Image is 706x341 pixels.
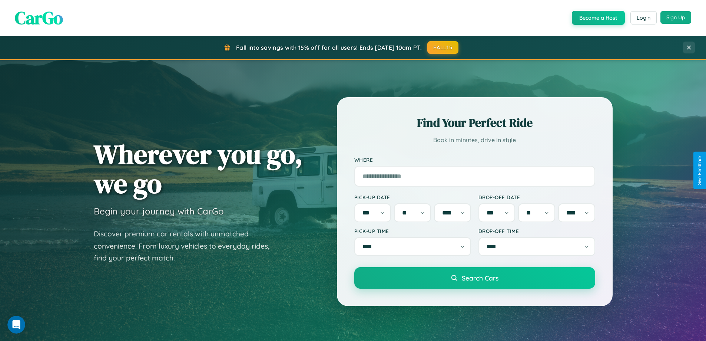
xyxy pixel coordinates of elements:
span: CarGo [15,6,63,30]
span: Search Cars [462,274,498,282]
label: Pick-up Time [354,228,471,234]
div: Give Feedback [697,155,702,186]
label: Where [354,157,595,163]
h1: Wherever you go, we go [94,140,303,198]
h3: Begin your journey with CarGo [94,206,224,217]
iframe: Intercom live chat [7,316,25,334]
p: Discover premium car rentals with unmatched convenience. From luxury vehicles to everyday rides, ... [94,228,279,264]
button: Become a Host [572,11,625,25]
button: Login [630,11,657,24]
span: Fall into savings with 15% off for all users! Ends [DATE] 10am PT. [236,44,422,51]
button: Search Cars [354,267,595,289]
h2: Find Your Perfect Ride [354,115,595,131]
p: Book in minutes, drive in style [354,135,595,145]
button: FALL15 [427,41,458,54]
label: Drop-off Time [478,228,595,234]
button: Sign Up [660,11,691,24]
label: Pick-up Date [354,194,471,200]
label: Drop-off Date [478,194,595,200]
